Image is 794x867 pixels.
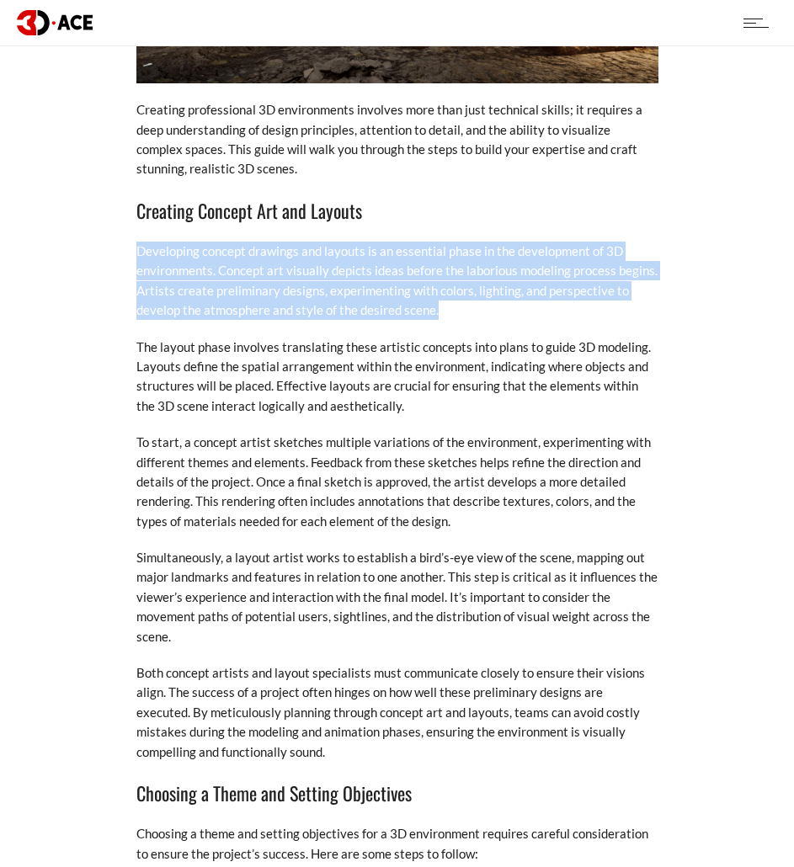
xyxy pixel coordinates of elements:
[136,779,658,807] h3: Choosing a Theme and Setting Objectives
[136,433,658,531] p: To start, a concept artist sketches multiple variations of the environment, experimenting with di...
[17,10,93,35] img: logo dark
[136,663,658,762] p: Both concept artists and layout specialists must communicate closely to ensure their visions alig...
[136,548,658,646] p: Simultaneously, a layout artist works to establish a bird’s-eye view of the scene, mapping out ma...
[136,100,658,179] p: Creating professional 3D environments involves more than just technical skills; it requires a dee...
[136,196,658,225] h3: Creating Concept Art and Layouts
[136,242,658,321] p: Developing concept drawings and layouts is an essential phase in the development of 3D environmen...
[136,824,658,864] p: Choosing a theme and setting objectives for a 3D environment requires careful consideration to en...
[136,338,658,417] p: The layout phase involves translating these artistic concepts into plans to guide 3D modeling. La...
